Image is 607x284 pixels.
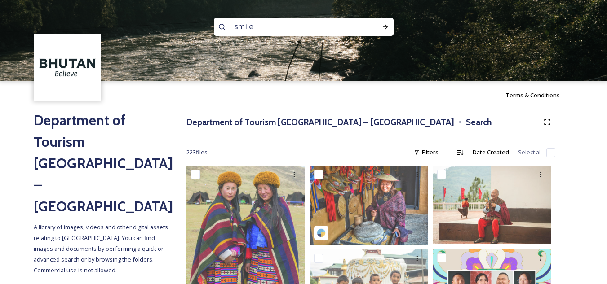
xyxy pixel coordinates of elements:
input: Search [230,17,353,37]
img: Royal Highland Festival-2.jpg [186,166,305,284]
h2: Department of Tourism [GEOGRAPHIC_DATA] – [GEOGRAPHIC_DATA] [34,109,168,217]
img: Trashigang and Rangjung 060723 by Amp Sripimanwat-25.jpg [433,166,551,244]
span: 223 file s [186,148,208,157]
img: two_wanderlust_warriors-17922155537691851.jpg [310,166,428,244]
div: Date Created [468,144,514,161]
h3: Department of Tourism [GEOGRAPHIC_DATA] – [GEOGRAPHIC_DATA] [186,116,454,129]
img: BT_Logo_BB_Lockup_CMYK_High%2520Res.jpg [35,35,100,100]
span: Terms & Conditions [505,91,560,99]
span: A library of images, videos and other digital assets relating to [GEOGRAPHIC_DATA]. You can find ... [34,223,169,274]
h3: Search [466,116,492,129]
span: Select all [518,148,542,157]
a: Terms & Conditions [505,90,573,100]
img: snapsea-logo.png [317,228,326,237]
div: Filters [409,144,443,161]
